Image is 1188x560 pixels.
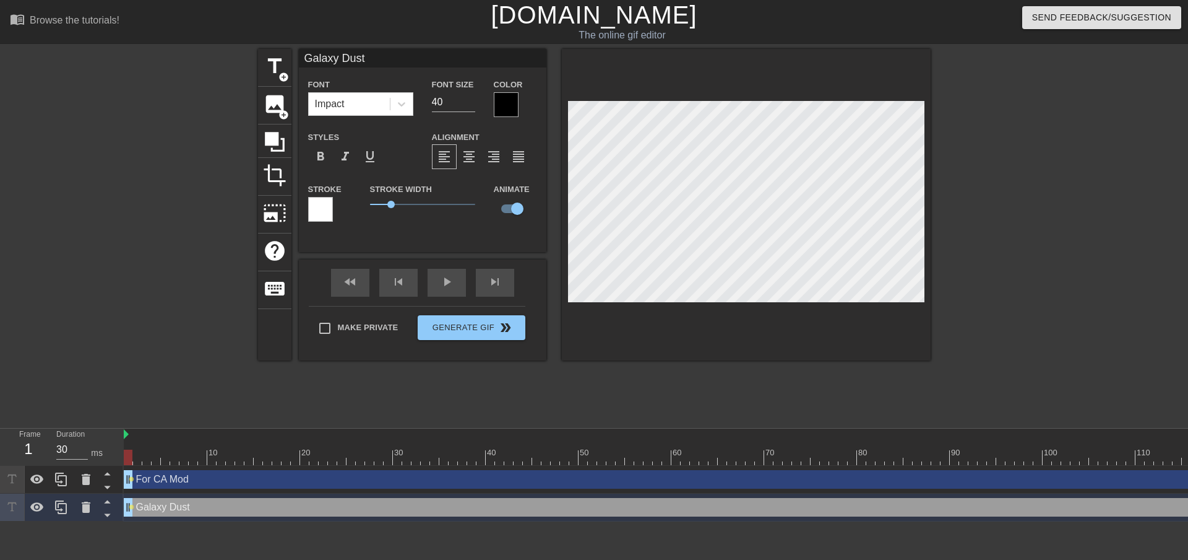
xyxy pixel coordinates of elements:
div: 50 [580,447,591,459]
button: Generate Gif [418,315,525,340]
span: format_align_center [462,149,476,164]
div: 80 [858,447,869,459]
span: add_circle [278,72,289,82]
div: 1 [19,438,38,460]
span: crop [263,164,286,187]
div: 30 [394,447,405,459]
div: Browse the tutorials! [30,15,119,25]
span: format_align_left [437,149,452,164]
label: Stroke Width [370,183,432,196]
label: Color [494,79,523,91]
span: Make Private [338,322,398,334]
div: 60 [673,447,684,459]
span: photo_size_select_large [263,201,286,225]
div: The online gif editor [402,28,842,43]
a: Browse the tutorials! [10,12,119,31]
label: Animate [494,183,530,196]
span: menu_book [10,12,25,27]
span: image [263,92,286,116]
span: format_underline [363,149,377,164]
span: drag_handle [122,473,134,486]
span: Generate Gif [423,320,520,335]
label: Alignment [432,131,480,144]
label: Duration [56,431,85,439]
div: 10 [209,447,220,459]
div: 110 [1137,447,1152,459]
span: lens [129,504,134,510]
span: fast_rewind [343,274,358,289]
div: Frame [10,429,47,465]
div: Impact [315,97,345,112]
span: format_bold [313,149,328,164]
span: lens [129,476,134,482]
div: 100 [1044,447,1059,459]
span: Send Feedback/Suggestion [1032,10,1171,25]
div: 40 [487,447,498,459]
button: Send Feedback/Suggestion [1022,6,1181,29]
span: keyboard [263,277,286,300]
span: skip_next [488,274,502,289]
span: double_arrow [498,320,513,335]
span: format_align_justify [511,149,526,164]
span: title [263,55,286,78]
label: Styles [308,131,340,144]
div: 70 [765,447,777,459]
span: format_align_right [486,149,501,164]
div: 20 [301,447,312,459]
label: Font [308,79,330,91]
span: skip_previous [391,274,406,289]
div: ms [91,447,103,460]
span: add_circle [278,110,289,120]
span: help [263,239,286,263]
label: Stroke [308,183,342,196]
label: Font Size [432,79,474,91]
span: play_arrow [439,274,454,289]
span: format_italic [338,149,353,164]
a: [DOMAIN_NAME] [491,1,697,28]
span: drag_handle [122,501,134,514]
div: 90 [951,447,962,459]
